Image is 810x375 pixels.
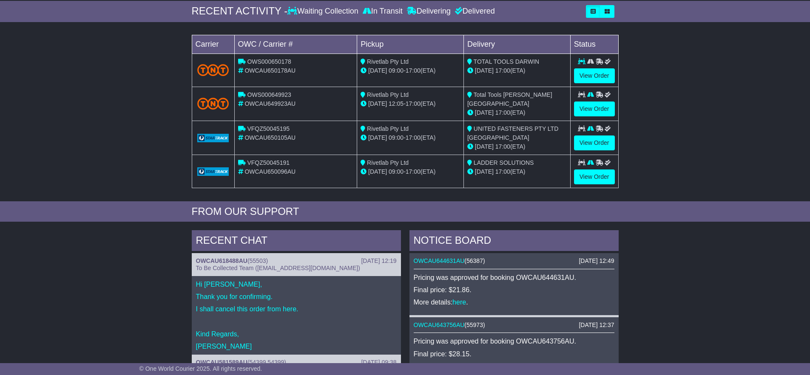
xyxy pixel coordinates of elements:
[247,91,291,98] span: OWS000649923
[368,134,387,141] span: [DATE]
[196,280,397,288] p: Hi [PERSON_NAME],
[414,321,465,328] a: OWCAU643756AU
[574,135,615,150] a: View Order
[361,167,460,176] div: - (ETA)
[244,100,296,107] span: OWCAU649923AU
[244,67,296,74] span: OWCAU650178AU
[361,359,396,366] div: [DATE] 09:38
[361,133,460,142] div: - (ETA)
[196,305,397,313] p: I shall cancel this order from here.
[192,206,619,218] div: FROM OUR SUPPORT
[234,35,357,54] td: OWC / Carrier #
[196,330,397,338] p: Kind Regards,
[414,321,614,329] div: ( )
[368,100,387,107] span: [DATE]
[467,66,567,75] div: (ETA)
[367,91,409,98] span: Rivetlab Pty Ltd
[467,142,567,151] div: (ETA)
[196,257,397,265] div: ( )
[196,342,397,350] p: [PERSON_NAME]
[196,359,397,366] div: ( )
[475,168,494,175] span: [DATE]
[467,91,552,107] span: Total Tools [PERSON_NAME][GEOGRAPHIC_DATA]
[192,230,401,253] div: RECENT CHAT
[247,125,290,132] span: VFQZ50045195
[495,67,510,74] span: 17:00
[452,363,466,370] a: here
[414,257,465,264] a: OWCAU644631AU
[367,58,409,65] span: Rivetlab Pty Ltd
[414,337,614,345] p: Pricing was approved for booking OWCAU643756AU.
[192,35,234,54] td: Carrier
[361,7,405,16] div: In Transit
[414,286,614,294] p: Final price: $21.86.
[197,134,229,142] img: GetCarrierServiceLogo
[368,67,387,74] span: [DATE]
[361,257,396,265] div: [DATE] 12:19
[196,257,247,264] a: OWCAU618488AU
[139,365,262,372] span: © One World Courier 2025. All rights reserved.
[414,298,614,306] p: More details: .
[579,321,614,329] div: [DATE] 12:37
[196,265,360,271] span: To Be Collected Team ([EMAIL_ADDRESS][DOMAIN_NAME])
[574,68,615,83] a: View Order
[495,143,510,150] span: 17:00
[406,168,421,175] span: 17:00
[357,35,464,54] td: Pickup
[453,7,495,16] div: Delivered
[389,134,404,141] span: 09:00
[574,169,615,184] a: View Order
[367,125,409,132] span: Rivetlab Pty Ltd
[409,230,619,253] div: NOTICE BOARD
[474,159,534,166] span: LADDER SOLUTIONS
[196,293,397,301] p: Thank you for confirming.
[574,102,615,116] a: View Order
[367,159,409,166] span: Rivetlab Pty Ltd
[579,257,614,265] div: [DATE] 12:49
[196,359,247,366] a: OWCAU581589AU
[452,299,466,306] a: here
[197,167,229,176] img: GetCarrierServiceLogo
[406,67,421,74] span: 17:00
[247,58,291,65] span: OWS000650178
[244,168,296,175] span: OWCAU650096AU
[361,66,460,75] div: - (ETA)
[475,109,494,116] span: [DATE]
[389,67,404,74] span: 09:00
[197,98,229,109] img: TNT_Domestic.png
[570,35,618,54] td: Status
[368,168,387,175] span: [DATE]
[244,134,296,141] span: OWCAU650105AU
[467,125,558,141] span: UNITED FASTENERS PTY LTD [GEOGRAPHIC_DATA]
[475,143,494,150] span: [DATE]
[466,321,483,328] span: 55973
[466,257,483,264] span: 56387
[247,159,290,166] span: VFQZ50045191
[389,168,404,175] span: 09:00
[250,359,284,366] span: 54399 54399
[197,64,229,76] img: TNT_Domestic.png
[406,100,421,107] span: 17:00
[495,168,510,175] span: 17:00
[414,257,614,265] div: ( )
[192,5,288,17] div: RECENT ACTIVITY -
[406,134,421,141] span: 17:00
[463,35,570,54] td: Delivery
[405,7,453,16] div: Delivering
[414,350,614,358] p: Final price: $28.15.
[495,109,510,116] span: 17:00
[414,273,614,282] p: Pricing was approved for booking OWCAU644631AU.
[389,100,404,107] span: 12:05
[250,257,266,264] span: 55503
[467,108,567,117] div: (ETA)
[467,167,567,176] div: (ETA)
[475,67,494,74] span: [DATE]
[414,362,614,370] p: More details: .
[287,7,360,16] div: Waiting Collection
[474,58,540,65] span: TOTAL TOOLS DARWIN
[361,99,460,108] div: - (ETA)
